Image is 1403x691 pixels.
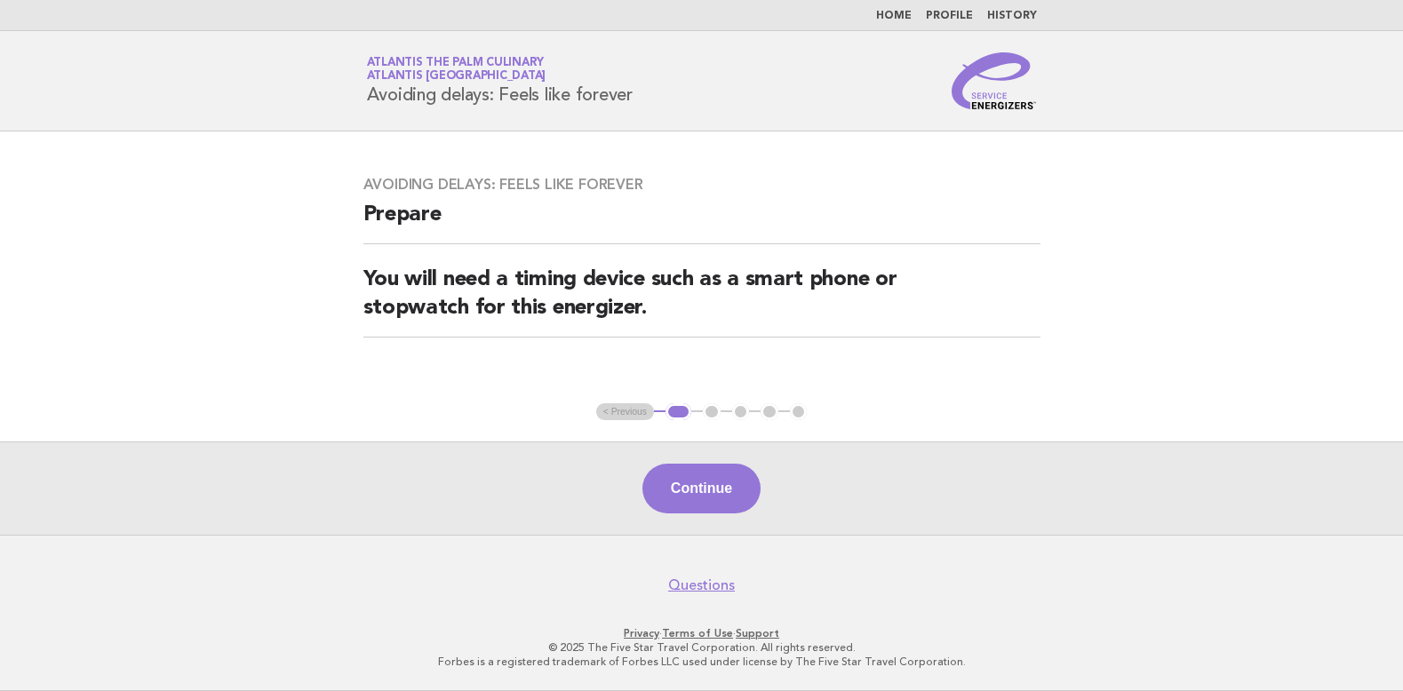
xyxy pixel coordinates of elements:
img: Service Energizers [952,52,1037,109]
h1: Avoiding delays: Feels like forever [367,58,633,104]
span: Atlantis [GEOGRAPHIC_DATA] [367,71,546,83]
a: Questions [668,576,735,594]
h2: Prepare [363,201,1040,244]
a: Terms of Use [662,627,733,639]
a: Support [736,627,779,639]
a: Profile [926,11,973,21]
p: Forbes is a registered trademark of Forbes LLC used under license by The Five Star Travel Corpora... [158,655,1246,669]
button: Continue [642,464,761,513]
a: History [987,11,1037,21]
a: Home [876,11,912,21]
p: © 2025 The Five Star Travel Corporation. All rights reserved. [158,640,1246,655]
a: Atlantis The Palm CulinaryAtlantis [GEOGRAPHIC_DATA] [367,57,546,82]
p: · · [158,626,1246,640]
h2: You will need a timing device such as a smart phone or stopwatch for this energizer. [363,266,1040,338]
button: 1 [666,403,691,421]
a: Privacy [624,627,659,639]
h3: Avoiding delays: Feels like forever [363,176,1040,194]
